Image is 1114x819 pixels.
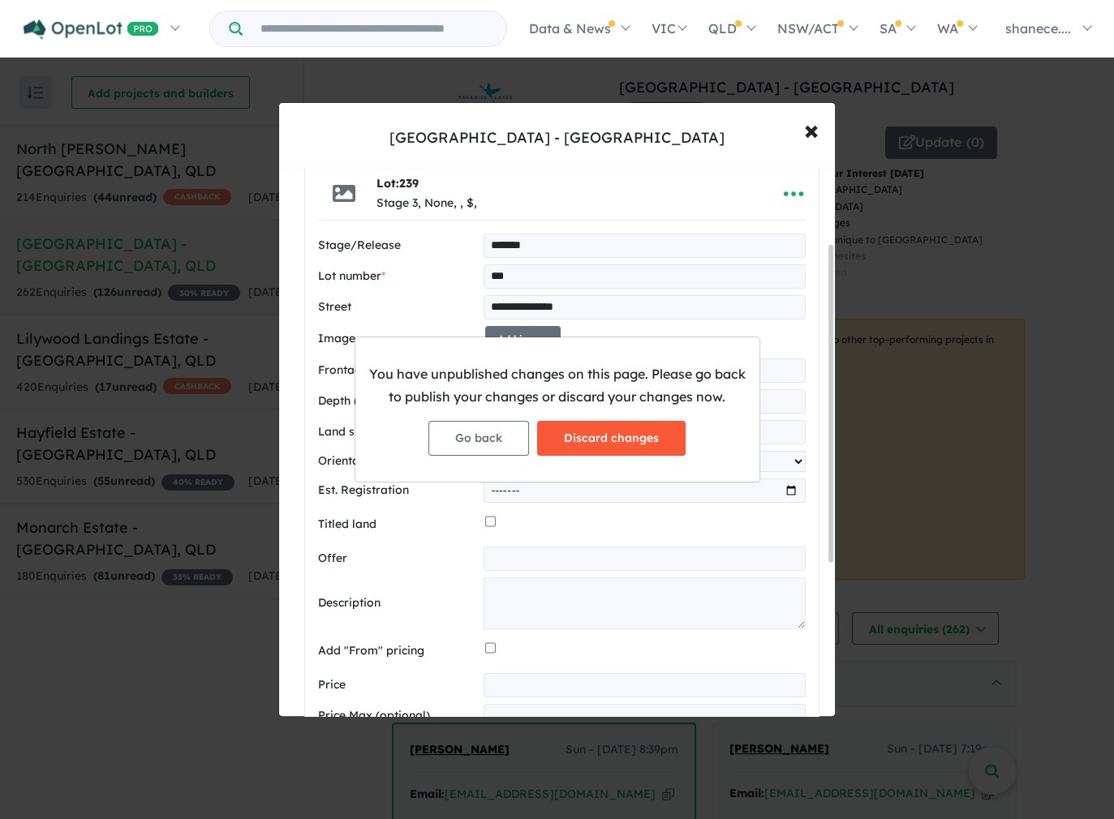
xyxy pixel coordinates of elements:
[368,363,746,407] p: You have unpublished changes on this page. Please go back to publish your changes or discard your...
[24,19,159,40] img: Openlot PRO Logo White
[428,421,529,456] button: Go back
[1005,20,1071,36] span: shanece....
[537,421,686,456] button: Discard changes
[246,11,503,46] input: Try estate name, suburb, builder or developer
